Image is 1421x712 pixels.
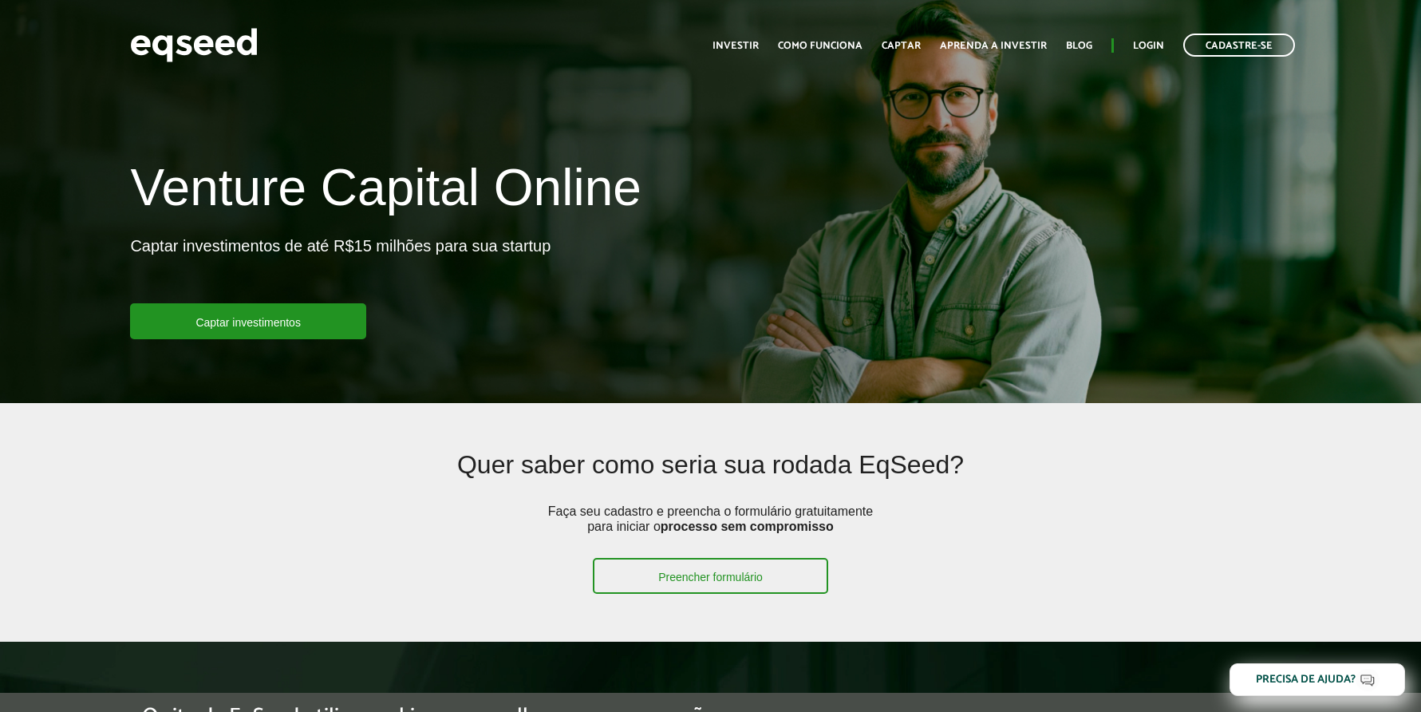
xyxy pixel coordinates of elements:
img: EqSeed [130,24,258,66]
p: Captar investimentos de até R$15 milhões para sua startup [130,236,551,303]
a: Investir [712,41,759,51]
a: Login [1133,41,1164,51]
strong: processo sem compromisso [661,520,834,533]
h2: Quer saber como seria sua rodada EqSeed? [249,451,1172,503]
a: Cadastre-se [1183,34,1295,57]
h1: Venture Capital Online [130,160,641,223]
p: Faça seu cadastro e preencha o formulário gratuitamente para iniciar o [543,504,878,558]
a: Blog [1066,41,1092,51]
a: Como funciona [778,41,862,51]
a: Preencher formulário [593,558,828,594]
a: Captar investimentos [130,303,366,339]
a: Aprenda a investir [940,41,1047,51]
a: Captar [882,41,921,51]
